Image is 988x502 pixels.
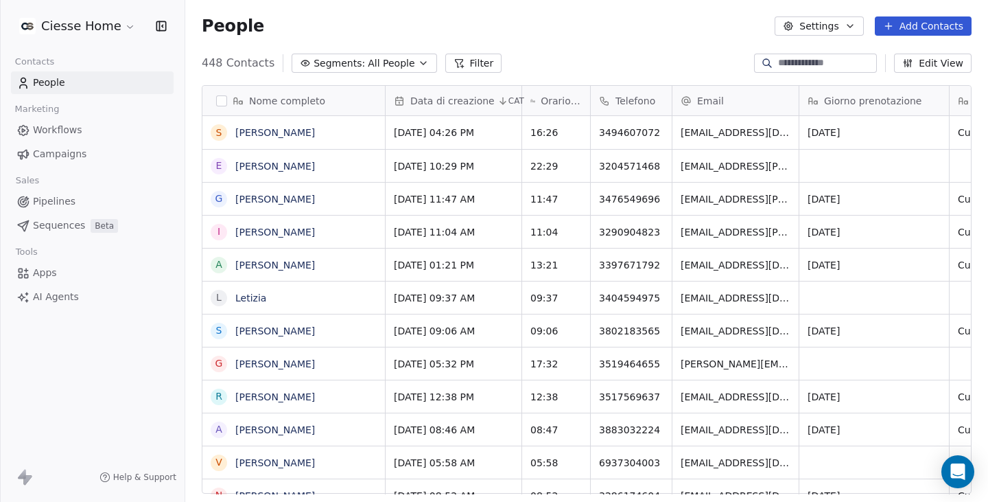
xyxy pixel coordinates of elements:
a: People [11,71,174,94]
div: Giorno prenotazione [799,86,949,115]
span: 3519464655 [599,357,663,371]
span: Marketing [9,99,65,119]
a: SequencesBeta [11,214,174,237]
div: G [215,356,223,371]
span: [EMAIL_ADDRESS][DOMAIN_NAME] [681,324,790,338]
span: Campaigns [33,147,86,161]
div: Data di creazioneCAT [386,86,521,115]
a: [PERSON_NAME] [235,326,315,336]
span: [DATE] 11:04 AM [394,225,513,239]
a: [PERSON_NAME] [235,391,315,402]
span: 05:58 [530,456,582,470]
span: 12:38 [530,390,582,404]
div: i [217,225,220,239]
span: [EMAIL_ADDRESS][DOMAIN_NAME] [681,423,790,437]
span: [EMAIL_ADDRESS][DOMAIN_NAME] [681,126,790,139]
img: 391627526_642008681451298_2136090025570598449_n%20(2).jpg [19,18,36,34]
span: [DATE] [808,192,941,206]
span: [DATE] 12:38 PM [394,390,513,404]
span: [DATE] 10:29 PM [394,159,513,173]
span: Orario di creazione [541,94,582,108]
span: [EMAIL_ADDRESS][PERSON_NAME][DOMAIN_NAME] [681,225,790,239]
a: [PERSON_NAME] [235,161,315,172]
span: All People [368,56,414,71]
a: AI Agents [11,286,174,308]
span: [DATE] 11:47 AM [394,192,513,206]
span: 09:06 [530,324,582,338]
a: Workflows [11,119,174,141]
div: v [215,455,222,470]
span: 13:21 [530,258,582,272]
span: [DATE] 05:32 PM [394,357,513,371]
span: 17:32 [530,357,582,371]
span: Email [697,94,724,108]
span: [EMAIL_ADDRESS][DOMAIN_NAME] [681,390,790,404]
div: L [216,290,222,305]
span: Workflows [33,123,82,137]
span: CAT [508,95,524,106]
span: [DATE] [808,126,941,139]
div: Email [672,86,799,115]
span: Pipelines [33,194,75,209]
div: r [215,389,222,404]
span: [EMAIL_ADDRESS][PERSON_NAME][DOMAIN_NAME] [681,159,790,173]
button: Settings [775,16,863,36]
span: [DATE] 08:46 AM [394,423,513,437]
span: [DATE] 09:06 AM [394,324,513,338]
button: Filter [445,54,502,73]
span: 3397671792 [599,258,663,272]
span: People [33,76,65,90]
div: Orario di creazione [522,86,590,115]
a: [PERSON_NAME] [235,424,315,435]
span: 09:37 [530,291,582,305]
a: Help & Support [99,472,176,483]
span: 3802183565 [599,324,663,338]
div: A [215,422,222,437]
span: Sales [10,170,45,191]
div: Nome completo [202,86,385,115]
span: Tools [10,242,43,262]
a: Apps [11,262,174,284]
span: 3883032224 [599,423,663,437]
span: [DATE] [808,324,941,338]
div: Telefono [591,86,672,115]
span: 3476549696 [599,192,663,206]
span: Nome completo [249,94,325,108]
a: [PERSON_NAME] [235,194,315,205]
span: [EMAIL_ADDRESS][DOMAIN_NAME] [681,291,790,305]
div: grid [202,116,386,494]
span: Apps [33,266,57,280]
div: A [215,258,222,272]
div: G [215,192,223,206]
div: E [216,159,222,173]
a: [PERSON_NAME] [235,358,315,369]
span: 3517569637 [599,390,663,404]
span: 3404594975 [599,291,663,305]
div: Open Intercom Messenger [941,455,974,488]
span: Telefono [615,94,655,108]
span: 3494607072 [599,126,663,139]
a: [PERSON_NAME] [235,227,315,238]
span: Beta [91,219,118,233]
span: AI Agents [33,290,79,304]
span: [DATE] 05:58 AM [394,456,513,470]
span: 3204571468 [599,159,663,173]
span: [DATE] [808,390,941,404]
span: [DATE] [808,258,941,272]
button: Ciesse Home [16,14,139,38]
span: 22:29 [530,159,582,173]
a: [PERSON_NAME] [235,490,315,501]
span: [EMAIL_ADDRESS][PERSON_NAME][DOMAIN_NAME] [681,192,790,206]
span: [DATE] 09:37 AM [394,291,513,305]
span: 6937304003 [599,456,663,470]
span: People [202,16,264,36]
span: [PERSON_NAME][EMAIL_ADDRESS][DOMAIN_NAME] [681,357,790,371]
span: Contacts [9,52,60,72]
span: 11:47 [530,192,582,206]
span: 08:47 [530,423,582,437]
span: [DATE] 01:21 PM [394,258,513,272]
span: Sequences [33,218,85,233]
a: [PERSON_NAME] [235,260,315,271]
div: S [216,323,222,338]
span: [DATE] [808,225,941,239]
